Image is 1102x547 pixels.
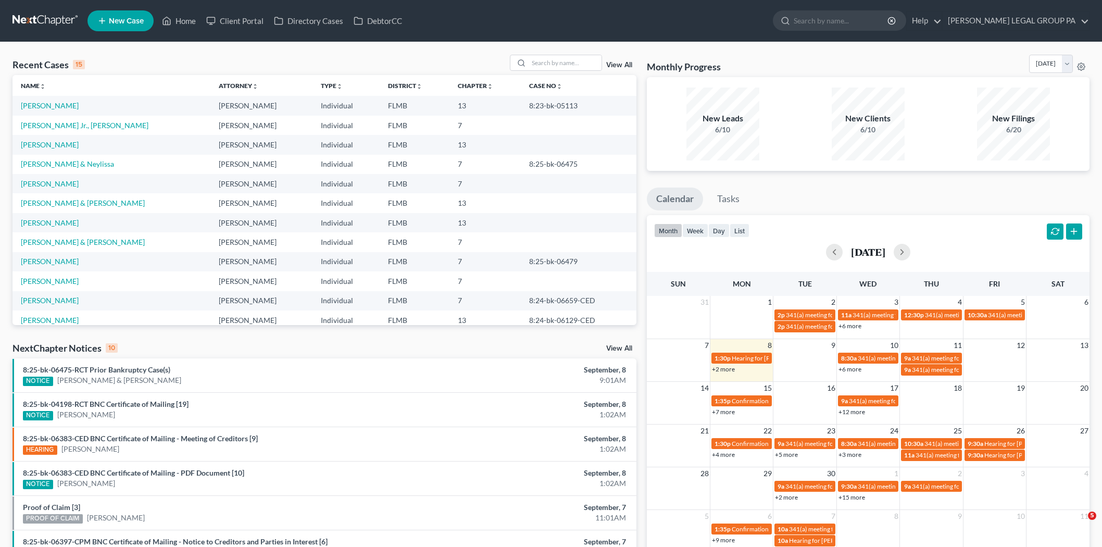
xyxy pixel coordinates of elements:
span: 19 [1016,382,1026,394]
span: 5 [1020,296,1026,308]
a: DebtorCC [348,11,407,30]
a: Directory Cases [269,11,348,30]
span: Confirmation hearing for [PERSON_NAME] & [PERSON_NAME] [732,440,905,447]
span: 9 [830,339,836,352]
span: 1 [767,296,773,308]
a: +6 more [838,365,861,373]
h2: [DATE] [851,246,885,257]
span: Fri [989,279,1000,288]
td: 7 [449,252,521,271]
span: 16 [826,382,836,394]
span: 17 [889,382,899,394]
td: 13 [449,213,521,232]
i: unfold_more [252,83,258,90]
span: 9a [904,482,911,490]
span: 341(a) meeting for [PERSON_NAME] [785,482,886,490]
td: Individual [312,193,380,213]
span: 4 [957,296,963,308]
span: 15 [762,382,773,394]
span: 1:35p [715,525,731,533]
a: 8:25-bk-06397-CPM BNC Certificate of Mailing - Notice to Creditors and Parties in Interest [6] [23,537,328,546]
td: FLMB [380,310,449,330]
span: 341(a) meeting for [PERSON_NAME] & [PERSON_NAME] [849,397,1005,405]
button: list [730,223,749,238]
span: 11a [841,311,851,319]
div: September, 8 [432,365,626,375]
span: 26 [1016,425,1026,437]
span: 2 [830,296,836,308]
a: [PERSON_NAME] & [PERSON_NAME] [21,198,145,207]
td: [PERSON_NAME] [210,116,312,135]
td: [PERSON_NAME] [210,252,312,271]
td: FLMB [380,271,449,291]
span: 6 [1083,296,1090,308]
div: New Filings [977,113,1050,125]
div: 11:01AM [432,513,626,523]
td: 7 [449,291,521,310]
span: 13 [1079,339,1090,352]
span: 29 [762,467,773,480]
td: 8:25-bk-06475 [521,155,636,174]
span: 8 [767,339,773,352]
div: NOTICE [23,411,53,420]
a: 8:25-bk-06383-CED BNC Certificate of Mailing - Meeting of Creditors [9] [23,434,258,443]
i: unfold_more [556,83,562,90]
td: Individual [312,291,380,310]
span: 9:30a [968,451,983,459]
a: [PERSON_NAME] [21,218,79,227]
div: 10 [106,343,118,353]
a: Home [157,11,201,30]
td: FLMB [380,96,449,115]
h3: Monthly Progress [647,60,721,73]
td: [PERSON_NAME] [210,96,312,115]
a: [PERSON_NAME] & [PERSON_NAME] [21,238,145,246]
div: 6/10 [686,125,759,135]
span: 10a [778,537,788,544]
td: FLMB [380,116,449,135]
td: FLMB [380,174,449,193]
a: [PERSON_NAME] [21,179,79,188]
td: FLMB [380,135,449,154]
td: 8:24-bk-06659-CED [521,291,636,310]
div: 9:01AM [432,375,626,386]
span: 8 [893,510,899,523]
a: +3 more [838,451,861,458]
td: FLMB [380,213,449,232]
td: Individual [312,116,380,135]
span: 5 [1088,512,1096,520]
span: 9a [904,354,911,362]
span: 2 [957,467,963,480]
td: Individual [312,174,380,193]
a: +6 more [838,322,861,330]
a: +2 more [775,493,798,501]
a: Typeunfold_more [321,82,343,90]
span: Mon [733,279,751,288]
div: September, 8 [432,468,626,478]
input: Search by name... [529,55,602,70]
span: Sat [1051,279,1065,288]
i: unfold_more [487,83,493,90]
span: 1:30p [715,440,731,447]
a: Tasks [708,188,749,210]
td: [PERSON_NAME] [210,135,312,154]
span: 5 [704,510,710,523]
button: day [708,223,730,238]
span: 341(a) meeting for [PERSON_NAME] [785,440,886,447]
span: Sun [671,279,686,288]
span: 341(a) meeting for [PERSON_NAME] & [PERSON_NAME] [786,322,942,330]
td: [PERSON_NAME] [210,271,312,291]
span: New Case [109,17,144,25]
span: 7 [830,510,836,523]
i: unfold_more [40,83,46,90]
td: [PERSON_NAME] [210,291,312,310]
td: FLMB [380,193,449,213]
td: 7 [449,116,521,135]
td: 13 [449,193,521,213]
div: 6/20 [977,125,1050,135]
iframe: Intercom live chat [1067,512,1092,537]
a: Attorneyunfold_more [219,82,258,90]
span: 28 [699,467,710,480]
a: View All [606,345,632,352]
a: View All [606,61,632,69]
td: [PERSON_NAME] [210,310,312,330]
